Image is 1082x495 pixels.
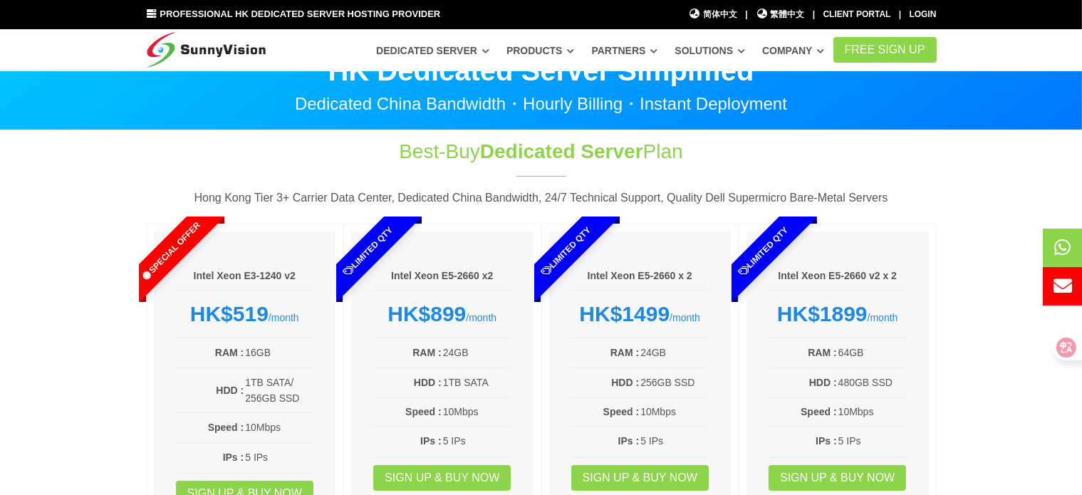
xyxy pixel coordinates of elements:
a: Company [762,38,825,63]
p: HK Dedicated Server Simplified [146,56,937,85]
b: IPs : [816,435,837,447]
td: 5 IPs [640,432,709,449]
h6: Intel Xeon E5-2660 x2 [373,269,512,283]
td: 5 IPs [838,432,907,449]
b: Speed : [603,406,640,417]
td: 480GB SSD [838,374,907,391]
h6: Intel Xeon E3-1240 v2 [175,269,315,283]
strong: HK$519 [190,302,269,325]
li: | [813,8,815,21]
b: HDD : [414,377,442,388]
strong: HK$1499 [579,302,670,325]
strong: HK$1899 [777,302,868,325]
span: Limited Qty [308,192,428,311]
b: HDD : [216,385,244,396]
td: 16GB [244,344,314,361]
td: 64GB [838,344,907,361]
b: IPs : [420,435,442,447]
a: Sign up & Buy Now [571,465,709,491]
td: 1TB SATA [442,374,512,391]
a: Client Portal [823,9,891,19]
b: IPs : [223,452,244,463]
b: RAM : [215,347,244,358]
span: Limited Qty [506,192,625,311]
h6: Intel Xeon E5-2660 x 2 [571,269,710,283]
li: | [899,8,901,21]
div: /month [768,301,907,327]
a: Products [506,38,575,63]
td: 10Mbps [442,403,512,420]
li: | [745,8,747,21]
span: Special Offer [110,192,230,311]
div: /month [175,301,315,327]
a: Sign up & Buy Now [769,465,906,491]
a: Partners [592,38,658,63]
b: Speed : [208,422,244,433]
div: /month [571,301,710,327]
b: IPs : [618,435,640,447]
h1: Best-Buy Plan [304,137,779,165]
b: Speed : [405,406,442,417]
b: RAM : [412,347,441,358]
td: 10Mbps [244,419,314,436]
td: 10Mbps [838,403,907,420]
td: 24GB [442,344,512,361]
b: RAM : [610,347,639,358]
a: Sign up & Buy Now [373,465,511,491]
td: 5 IPs [244,449,314,466]
span: Professional HK Dedicated Server Hosting Provider [160,9,440,19]
a: Solutions [675,38,745,63]
a: Dedicated Server [376,38,489,63]
td: 256GB SSD [640,374,709,391]
p: Dedicated China Bandwidth・Hourly Billing・Instant Deployment [146,95,937,113]
a: 繁體中文 [756,8,805,21]
td: 5 IPs [442,432,512,449]
a: FREE Sign Up [833,37,937,63]
h6: Intel Xeon E5-2660 v2 x 2 [768,269,907,283]
div: /month [373,301,512,327]
td: 10Mbps [640,403,709,420]
a: 简体中文 [689,8,738,21]
td: 1TB SATA/ 256GB SSD [244,374,314,407]
strong: HK$899 [387,302,466,325]
span: Limited Qty [704,192,823,311]
td: 24GB [640,344,709,361]
b: RAM : [808,347,836,358]
span: Dedicated Server [480,140,643,162]
b: HDD : [809,377,837,388]
a: Login [910,9,937,19]
p: Hong Kong Tier 3+ Carrier Data Center, Dedicated China Bandwidth, 24/7 Technical Support, Quality... [146,189,937,207]
b: HDD : [611,377,639,388]
b: Speed : [801,406,837,417]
